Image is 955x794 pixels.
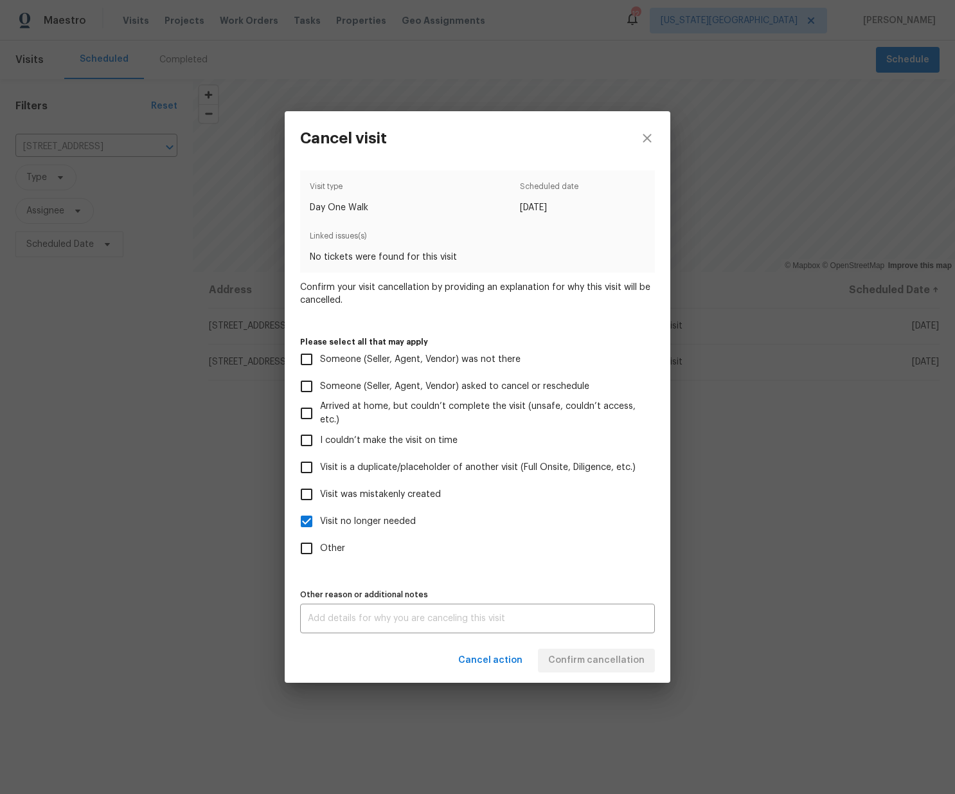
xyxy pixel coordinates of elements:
[320,434,458,447] span: I couldn’t make the visit on time
[520,201,578,214] span: [DATE]
[300,591,655,599] label: Other reason or additional notes
[300,338,655,346] label: Please select all that may apply
[310,230,645,250] span: Linked issues(s)
[300,129,387,147] h3: Cancel visit
[310,251,645,264] span: No tickets were found for this visit
[310,180,368,201] span: Visit type
[453,649,528,672] button: Cancel action
[320,380,589,393] span: Someone (Seller, Agent, Vendor) asked to cancel or reschedule
[624,111,670,165] button: close
[458,653,522,669] span: Cancel action
[320,400,645,427] span: Arrived at home, but couldn’t complete the visit (unsafe, couldn’t access, etc.)
[300,281,655,307] span: Confirm your visit cancellation by providing an explanation for why this visit will be cancelled.
[310,201,368,214] span: Day One Walk
[320,542,345,555] span: Other
[320,353,521,366] span: Someone (Seller, Agent, Vendor) was not there
[520,180,578,201] span: Scheduled date
[320,461,636,474] span: Visit is a duplicate/placeholder of another visit (Full Onsite, Diligence, etc.)
[320,515,416,528] span: Visit no longer needed
[320,488,441,501] span: Visit was mistakenly created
